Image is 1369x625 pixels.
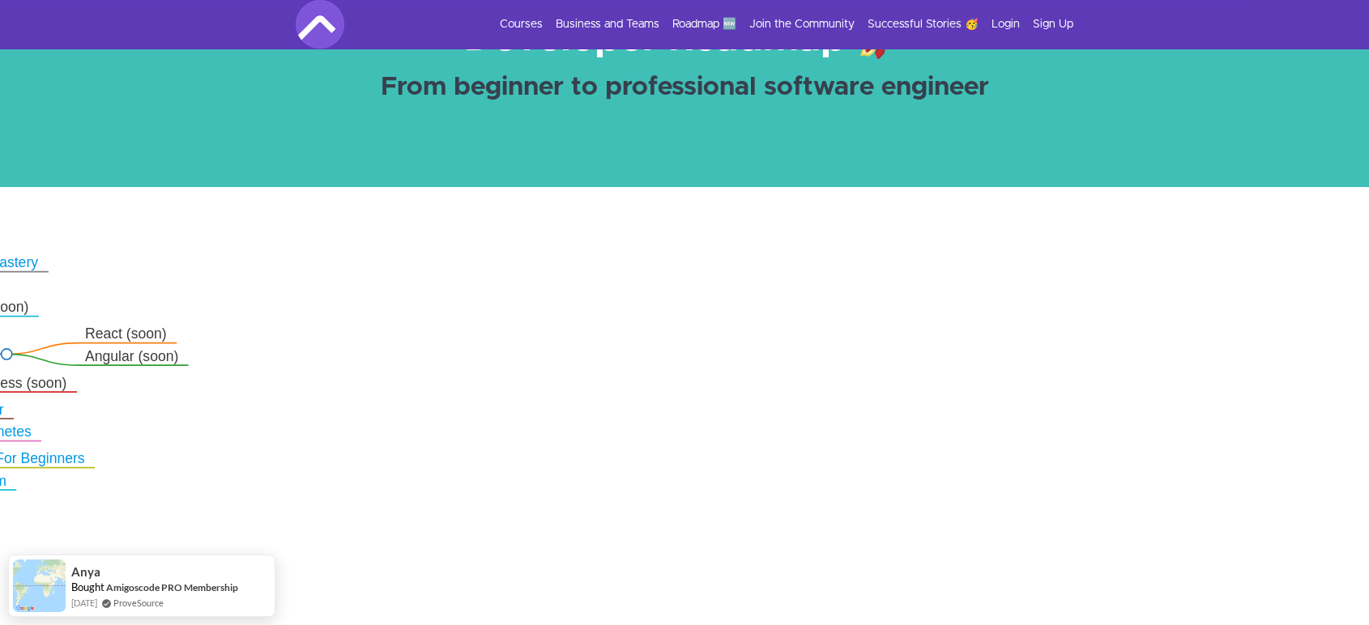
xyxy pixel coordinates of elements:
div: React (soon) [85,325,168,343]
a: Roadmap 🆕 [672,16,736,32]
img: provesource social proof notification image [13,559,66,612]
div: Angular (soon) [85,347,180,365]
strong: From beginner to professional software engineer [381,74,989,100]
a: Join the Community [749,16,855,32]
a: Successful Stories 🥳 [868,16,979,32]
span: Anya [71,565,100,579]
a: Courses [500,16,543,32]
span: [DATE] [71,596,97,610]
span: Bought [71,580,104,593]
a: Business and Teams [556,16,659,32]
a: ProveSource [113,596,164,610]
a: Amigoscode PRO Membership [106,580,238,594]
a: Login [992,16,1020,32]
a: Sign Up [1033,16,1073,32]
